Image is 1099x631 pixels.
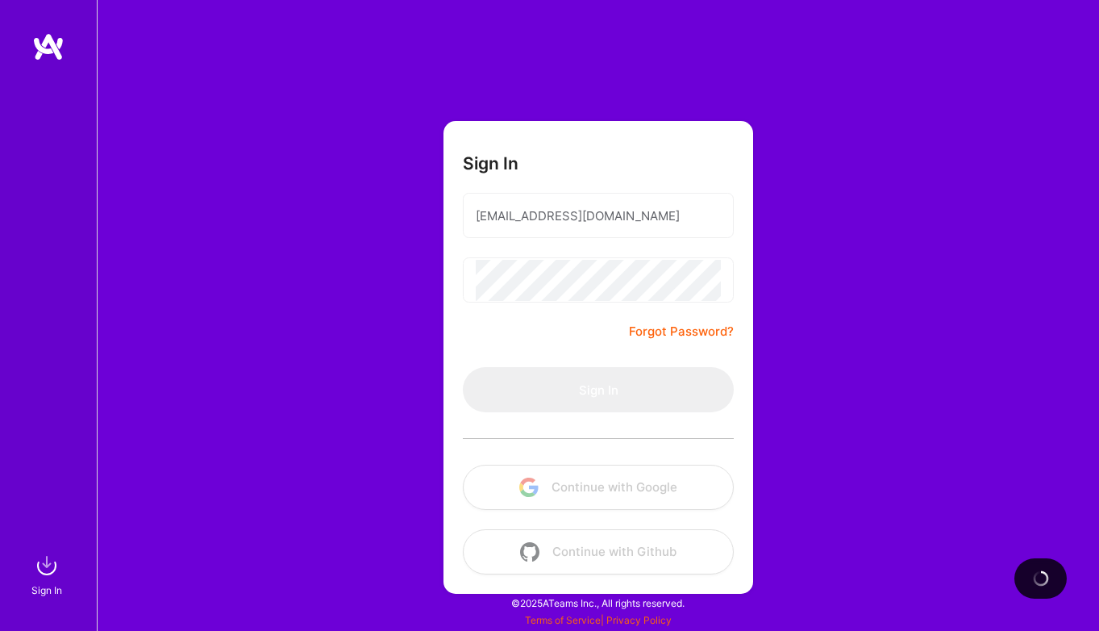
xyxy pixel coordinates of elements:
[1031,569,1051,588] img: loading
[34,550,63,599] a: sign inSign In
[31,550,63,582] img: sign in
[606,614,672,626] a: Privacy Policy
[463,153,518,173] h3: Sign In
[463,529,734,575] button: Continue with Github
[476,195,721,236] input: Email...
[32,32,65,61] img: logo
[525,614,672,626] span: |
[525,614,601,626] a: Terms of Service
[463,465,734,510] button: Continue with Google
[97,583,1099,623] div: © 2025 ATeams Inc., All rights reserved.
[629,322,734,341] a: Forgot Password?
[463,367,734,412] button: Sign In
[31,582,62,599] div: Sign In
[519,478,539,497] img: icon
[520,542,539,562] img: icon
